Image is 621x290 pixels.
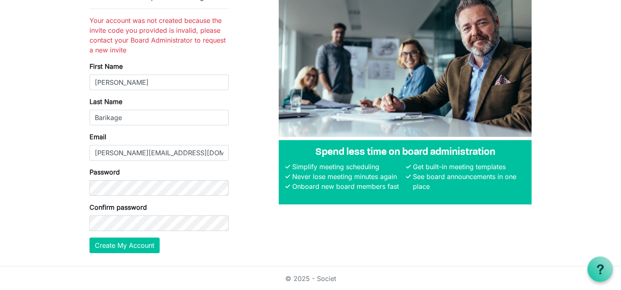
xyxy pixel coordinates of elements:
[89,16,229,55] li: Your account was not created because the invite code you provided is invalid, please contact your...
[285,274,336,283] a: © 2025 - Societ
[290,181,404,191] li: Onboard new board members fast
[89,97,122,106] label: Last Name
[285,147,525,159] h4: Spend less time on board administration
[89,167,120,177] label: Password
[89,61,123,71] label: First Name
[411,172,525,191] li: See board announcements in one place
[89,132,106,142] label: Email
[290,162,404,172] li: Simplify meeting scheduling
[89,202,147,212] label: Confirm password
[89,238,160,253] button: Create My Account
[411,162,525,172] li: Get built-in meeting templates
[290,172,404,181] li: Never lose meeting minutes again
